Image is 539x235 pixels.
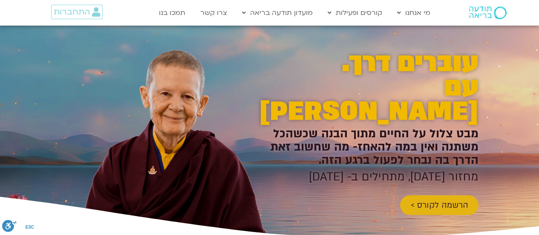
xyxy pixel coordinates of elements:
a: התחברות [51,5,103,19]
a: הרשמה לקורס > [400,195,478,215]
img: תודעה בריאה [469,6,507,19]
h2: מבט צלול על החיים מתוך הבנה שכשהכל משתנה ואין במה להאחז- מה שחשוב זאת הדרך בה נבחר לפעול ברגע הזה. [253,127,478,167]
a: מי אנחנו [393,5,435,21]
a: תמכו בנו [155,5,190,21]
a: קורסים ופעילות [323,5,386,21]
h2: עוברים דרך. עם [PERSON_NAME] [253,51,478,124]
h2: מחזור [DATE], מתחילים ב- [DATE] [253,170,478,183]
a: מועדון תודעה בריאה [238,5,317,21]
a: צרו קשר [196,5,231,21]
span: התחברות [54,7,90,17]
span: הרשמה לקורס > [410,200,468,210]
